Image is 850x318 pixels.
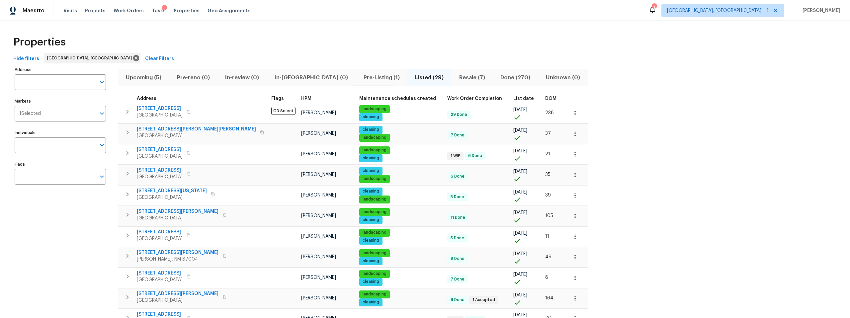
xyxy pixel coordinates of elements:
[545,131,551,136] span: 37
[137,126,256,132] span: [STREET_ADDRESS][PERSON_NAME][PERSON_NAME]
[15,68,106,72] label: Address
[208,7,251,14] span: Geo Assignments
[301,172,336,177] span: [PERSON_NAME]
[137,277,183,283] span: [GEOGRAPHIC_DATA]
[137,188,207,194] span: [STREET_ADDRESS][US_STATE]
[122,73,165,82] span: Upcoming (5)
[137,215,218,221] span: [GEOGRAPHIC_DATA]
[137,229,183,235] span: [STREET_ADDRESS]
[23,7,44,14] span: Maestro
[137,146,183,153] span: [STREET_ADDRESS]
[360,168,382,174] span: cleaning
[301,111,336,115] span: [PERSON_NAME]
[513,190,527,195] span: [DATE]
[545,213,553,218] span: 105
[545,234,549,239] span: 11
[174,7,200,14] span: Properties
[271,107,296,115] span: OD Select
[301,131,336,136] span: [PERSON_NAME]
[137,105,183,112] span: [STREET_ADDRESS]
[360,209,389,215] span: landscaping
[360,114,382,120] span: cleaning
[513,272,527,277] span: [DATE]
[221,73,263,82] span: In-review (0)
[448,174,467,179] span: 6 Done
[359,96,436,101] span: Maintenance schedules created
[542,73,584,82] span: Unknown (0)
[448,153,463,159] span: 1 WIP
[142,53,177,65] button: Clear Filters
[360,127,382,132] span: cleaning
[360,217,382,223] span: cleaning
[448,215,468,220] span: 11 Done
[545,193,551,198] span: 39
[545,152,550,156] span: 21
[360,291,389,297] span: landscaping
[667,7,769,14] span: [GEOGRAPHIC_DATA], [GEOGRAPHIC_DATA] + 1
[513,149,527,153] span: [DATE]
[448,132,467,138] span: 7 Done
[448,256,467,262] span: 9 Done
[545,96,556,101] span: DOM
[497,73,534,82] span: Done (270)
[173,73,214,82] span: Pre-reno (0)
[513,108,527,112] span: [DATE]
[301,213,336,218] span: [PERSON_NAME]
[15,99,106,103] label: Markets
[470,297,498,303] span: 1 Accepted
[137,235,183,242] span: [GEOGRAPHIC_DATA]
[97,140,107,150] button: Open
[545,275,548,280] span: 8
[513,128,527,133] span: [DATE]
[360,73,403,82] span: Pre-Listing (1)
[97,172,107,181] button: Open
[47,55,134,61] span: [GEOGRAPHIC_DATA], [GEOGRAPHIC_DATA]
[513,210,527,215] span: [DATE]
[137,167,183,174] span: [STREET_ADDRESS]
[800,7,840,14] span: [PERSON_NAME]
[447,96,502,101] span: Work Order Completion
[137,96,156,101] span: Address
[97,109,107,118] button: Open
[652,4,656,11] div: 1
[360,250,389,256] span: landscaping
[360,238,382,243] span: cleaning
[137,297,218,304] span: [GEOGRAPHIC_DATA]
[162,5,167,12] div: 1
[137,270,183,277] span: [STREET_ADDRESS]
[360,155,382,161] span: cleaning
[360,299,382,305] span: cleaning
[19,111,41,117] span: 1 Selected
[301,296,336,300] span: [PERSON_NAME]
[137,311,183,318] span: [STREET_ADDRESS]
[11,53,42,65] button: Hide filters
[545,111,554,115] span: 238
[448,235,467,241] span: 5 Done
[301,275,336,280] span: [PERSON_NAME]
[513,293,527,297] span: [DATE]
[15,131,106,135] label: Individuals
[137,194,207,201] span: [GEOGRAPHIC_DATA]
[360,197,389,202] span: landscaping
[137,153,183,160] span: [GEOGRAPHIC_DATA]
[360,258,382,264] span: cleaning
[13,39,66,45] span: Properties
[360,135,389,140] span: landscaping
[545,172,551,177] span: 35
[137,256,218,263] span: [PERSON_NAME], NM 87004
[85,7,106,14] span: Projects
[137,132,256,139] span: [GEOGRAPHIC_DATA]
[455,73,489,82] span: Resale (7)
[152,8,166,13] span: Tasks
[466,153,485,159] span: 6 Done
[448,112,470,118] span: 29 Done
[360,279,382,284] span: cleaning
[301,152,336,156] span: [PERSON_NAME]
[513,169,527,174] span: [DATE]
[137,290,218,297] span: [STREET_ADDRESS][PERSON_NAME]
[513,313,527,317] span: [DATE]
[545,296,553,300] span: 164
[448,297,467,303] span: 8 Done
[97,77,107,87] button: Open
[13,55,39,63] span: Hide filters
